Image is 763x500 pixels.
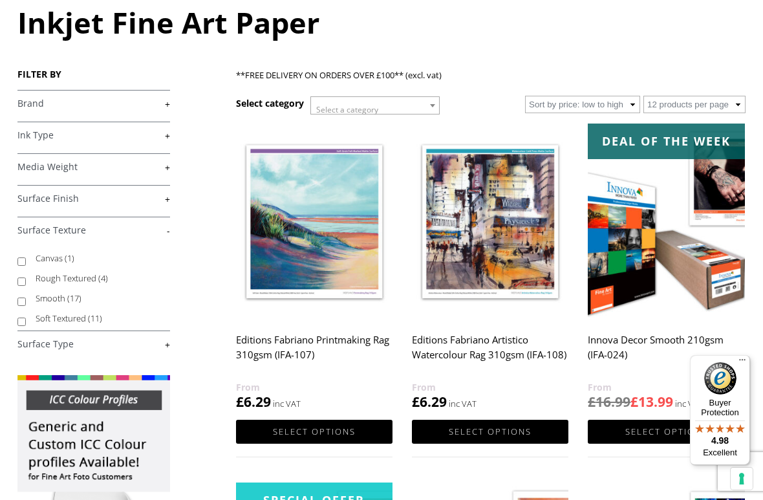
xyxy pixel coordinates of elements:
label: Canvas [36,248,158,268]
a: + [17,98,170,110]
h4: Media Weight [17,153,170,179]
button: Trusted Shops TrustmarkBuyer Protection4.98Excellent [690,355,750,465]
h2: Innova Decor Smooth 210gsm (IFA-024) [588,328,744,380]
p: Buyer Protection [690,398,750,417]
span: £ [630,393,638,411]
div: Deal of the week [588,124,744,159]
h3: FILTER BY [17,68,170,80]
span: (17) [67,292,81,304]
label: Smooth [36,288,158,309]
a: Select options for “Innova Decor Smooth 210gsm (IFA-024)” [588,420,744,444]
button: Menu [735,355,750,371]
bdi: 6.29 [412,393,447,411]
a: + [17,161,170,173]
span: £ [588,393,596,411]
a: Deal of the week Innova Decor Smooth 210gsm (IFA-024) £16.99£13.99 [588,124,744,411]
p: Excellent [690,448,750,458]
img: Editions Fabriano Printmaking Rag 310gsm (IFA-107) [236,124,392,320]
a: Select options for “Editions Fabriano Artistico Watercolour Rag 310gsm (IFA-108)” [412,420,568,444]
img: Trusted Shops Trustmark [704,362,736,395]
h2: Editions Fabriano Printmaking Rag 310gsm (IFA-107) [236,328,392,380]
a: Editions Fabriano Printmaking Rag 310gsm (IFA-107) £6.29 [236,124,392,411]
bdi: 6.29 [236,393,271,411]
h1: Inkjet Fine Art Paper [17,3,746,42]
h4: Surface Type [17,331,170,356]
span: £ [236,393,244,411]
h3: Select category [236,97,304,109]
img: Editions Fabriano Artistico Watercolour Rag 310gsm (IFA-108) [412,124,568,320]
bdi: 13.99 [630,393,673,411]
span: (1) [65,252,74,264]
span: £ [412,393,420,411]
h4: Surface Finish [17,185,170,211]
label: Soft Textured [36,309,158,329]
bdi: 16.99 [588,393,630,411]
a: + [17,193,170,205]
h2: Editions Fabriano Artistico Watercolour Rag 310gsm (IFA-108) [412,328,568,380]
a: - [17,224,170,237]
span: (4) [98,272,108,284]
a: Editions Fabriano Artistico Watercolour Rag 310gsm (IFA-108) £6.29 [412,124,568,411]
a: Select options for “Editions Fabriano Printmaking Rag 310gsm (IFA-107)” [236,420,392,444]
span: (11) [88,312,102,324]
label: Rough Textured [36,268,158,288]
a: + [17,338,170,351]
button: Your consent preferences for tracking technologies [731,468,753,490]
a: + [17,129,170,142]
h4: Brand [17,90,170,116]
h4: Ink Type [17,122,170,147]
h4: Surface Texture [17,217,170,243]
img: Innova Decor Smooth 210gsm (IFA-024) [588,124,744,320]
span: 4.98 [711,435,729,446]
select: Shop order [525,96,640,113]
span: Select a category [316,104,378,115]
p: **FREE DELIVERY ON ORDERS OVER £100** (excl. vat) [236,68,746,83]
